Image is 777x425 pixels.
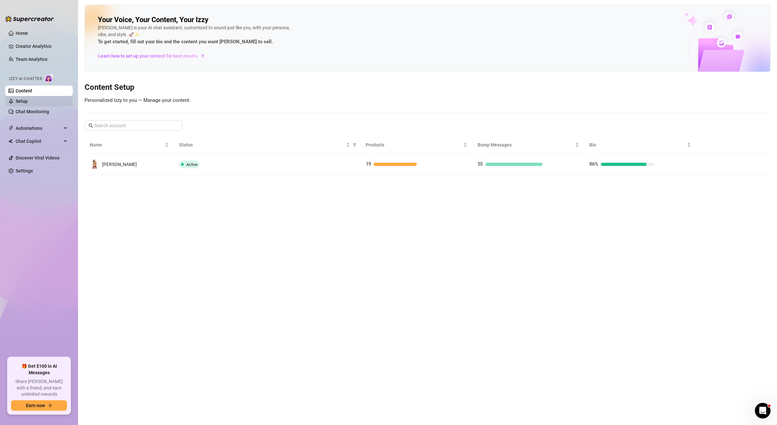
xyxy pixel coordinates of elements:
[589,141,686,148] span: Bio
[26,403,45,408] span: Earn now
[174,136,360,154] th: Status
[5,16,54,22] img: logo-BBDzfeDw.svg
[179,141,345,148] span: Status
[85,136,174,154] th: Name
[90,141,164,148] span: Name
[94,122,173,129] input: Search account
[199,53,206,59] span: arrow-right
[98,24,293,46] div: [PERSON_NAME] is your AI chat assistant, customized to sound just like you, with your persona, vi...
[11,378,67,398] span: Share [PERSON_NAME] with a friend, and earn unlimited rewards
[589,161,598,167] span: 86%
[98,39,273,45] strong: To get started, fill out your bio and the content you want [PERSON_NAME] to sell.
[478,141,574,148] span: Bump Messages
[98,15,208,24] h2: Your Voice, Your Content, Your Izzy
[11,363,67,376] span: 🎁 Get $100 in AI Messages
[102,162,137,167] span: [PERSON_NAME]
[88,123,93,128] span: search
[16,109,49,114] a: Chat Monitoring
[669,5,770,72] img: ai-chatter-content-library-cLFOSyPT.png
[85,82,770,93] h3: Content Setup
[16,31,28,36] a: Home
[584,136,696,154] th: Bio
[8,126,14,131] span: thunderbolt
[45,73,55,83] img: AI Chatter
[98,51,210,61] a: Learn how to set up your content for best results
[85,97,191,103] span: Personalized Izzy to you — Manage your content.
[9,76,42,82] span: Izzy AI Chatter
[11,400,67,411] button: Earn nowarrow-right
[478,161,483,167] span: 55
[16,41,68,51] a: Creator Analytics
[472,136,584,154] th: Bump Messages
[361,136,472,154] th: Products
[351,140,358,150] span: filter
[16,168,33,173] a: Settings
[366,161,371,167] span: 19
[16,57,47,62] a: Team Analytics
[98,52,198,60] span: Learn how to set up your content for best results
[16,123,62,133] span: Automations
[90,160,99,169] img: Tiffany
[16,99,28,104] a: Setup
[366,141,462,148] span: Products
[47,403,52,408] span: arrow-right
[16,136,62,146] span: Chat Copilot
[186,162,198,167] span: Active
[755,403,770,418] iframe: Intercom live chat
[353,143,357,147] span: filter
[16,155,59,160] a: Discover Viral Videos
[8,139,13,144] img: Chat Copilot
[16,88,32,93] a: Content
